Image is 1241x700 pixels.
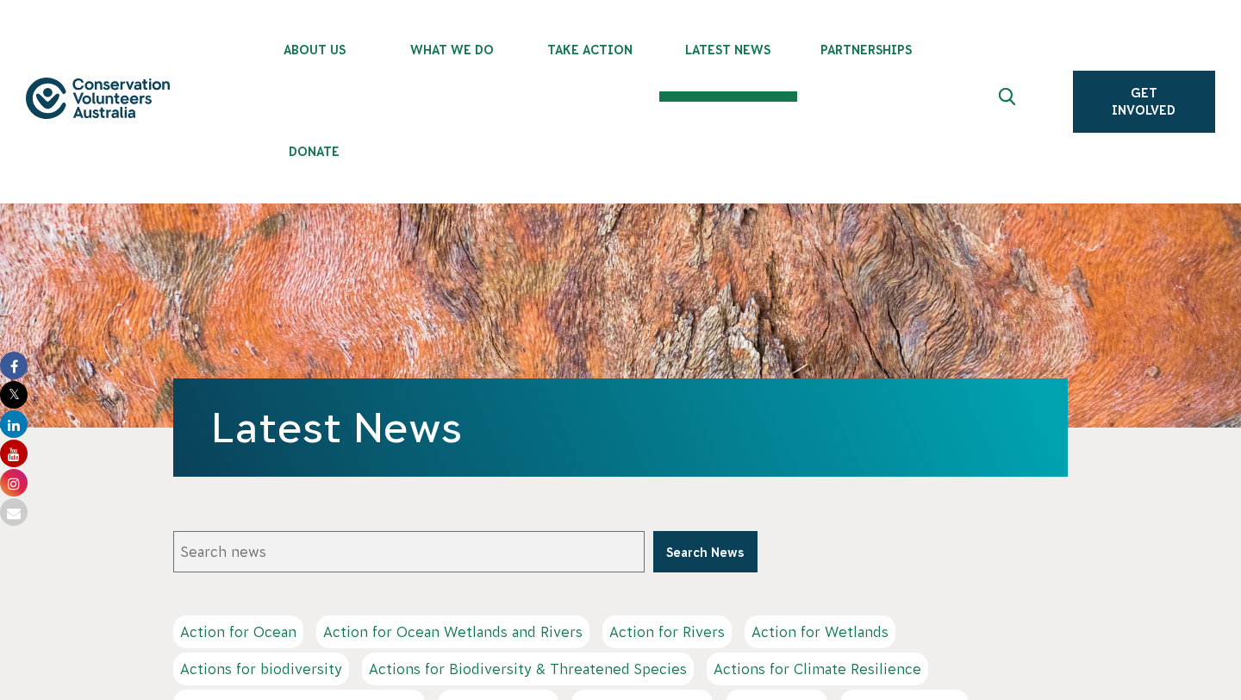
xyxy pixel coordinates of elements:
[998,88,1020,116] span: Expand search box
[1073,71,1215,133] a: Get Involved
[384,43,521,57] span: What We Do
[316,616,589,648] a: Action for Ocean Wetlands and Rivers
[797,43,935,57] span: Partnerships
[659,43,797,57] span: Latest News
[745,616,895,648] a: Action for Wetlands
[602,616,732,648] a: Action for Rivers
[246,145,384,159] span: Donate
[362,653,694,685] a: Actions for Biodiversity & Threatened Species
[173,616,303,648] a: Action for Ocean
[211,404,462,451] a: Latest News
[26,78,170,120] img: logo.svg
[521,43,659,57] span: Take Action
[173,653,349,685] a: Actions for biodiversity
[988,81,1030,122] button: Expand search box Close search box
[707,653,928,685] a: Actions for Climate Resilience
[173,531,645,572] input: Search news
[653,531,758,572] button: Search News
[246,43,384,57] span: About Us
